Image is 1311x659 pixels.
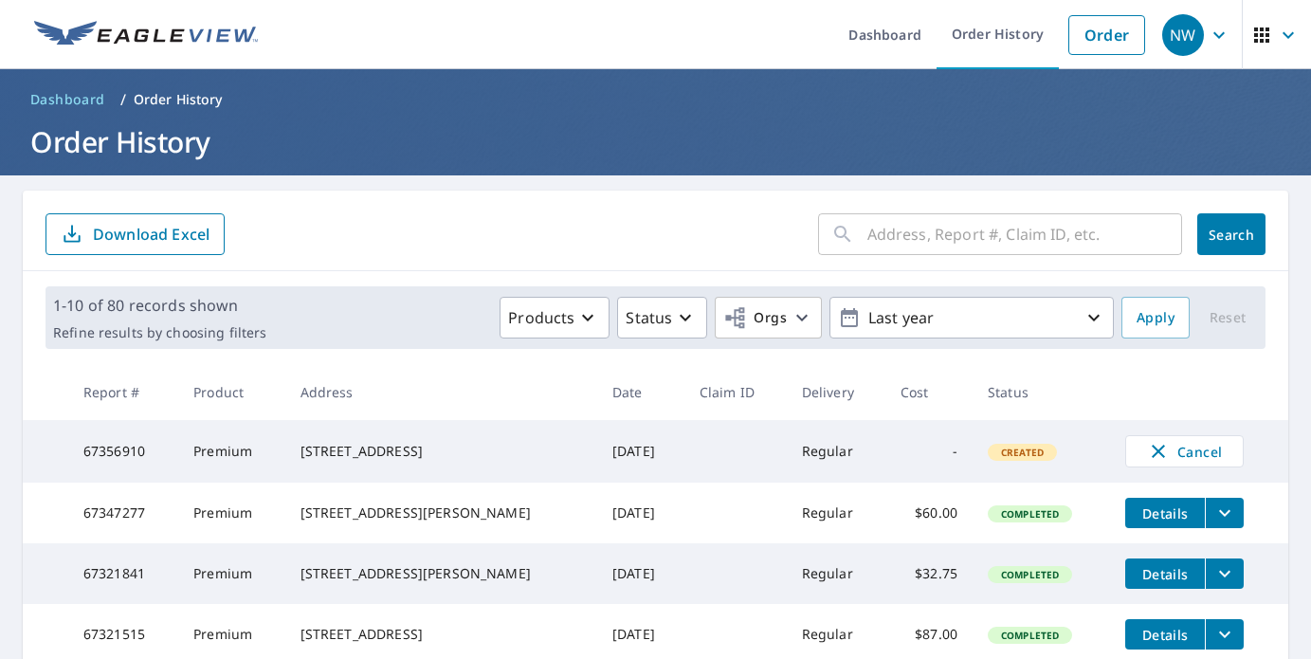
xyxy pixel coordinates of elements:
button: Apply [1121,297,1190,339]
th: Address [285,364,597,420]
td: 67321841 [68,543,178,604]
h1: Order History [23,122,1288,161]
div: [STREET_ADDRESS][PERSON_NAME] [300,564,582,583]
div: [STREET_ADDRESS] [300,625,582,644]
button: detailsBtn-67321515 [1125,619,1205,650]
input: Address, Report #, Claim ID, etc. [867,208,1182,261]
button: filesDropdownBtn-67347277 [1205,498,1244,528]
span: Apply [1137,306,1174,330]
p: Last year [861,302,1083,335]
span: Details [1137,626,1193,644]
td: Regular [787,420,885,483]
a: Order [1068,15,1145,55]
th: Report # [68,364,178,420]
button: Search [1197,213,1265,255]
button: Status [617,297,707,339]
p: Status [626,306,672,329]
a: Dashboard [23,84,113,115]
button: detailsBtn-67347277 [1125,498,1205,528]
th: Delivery [787,364,885,420]
td: [DATE] [597,420,684,483]
td: Regular [787,483,885,543]
span: Search [1212,226,1250,244]
td: $32.75 [885,543,973,604]
span: Details [1137,565,1193,583]
button: Cancel [1125,435,1244,467]
div: [STREET_ADDRESS] [300,442,582,461]
td: Premium [178,420,285,483]
button: Download Excel [46,213,225,255]
button: filesDropdownBtn-67321841 [1205,558,1244,589]
button: detailsBtn-67321841 [1125,558,1205,589]
nav: breadcrumb [23,84,1288,115]
div: NW [1162,14,1204,56]
span: Created [990,446,1055,459]
button: Products [500,297,610,339]
th: Cost [885,364,973,420]
img: EV Logo [34,21,258,49]
th: Status [973,364,1110,420]
td: 67356910 [68,420,178,483]
button: filesDropdownBtn-67321515 [1205,619,1244,650]
td: [DATE] [597,543,684,604]
span: Completed [990,568,1070,581]
p: Order History [134,90,223,109]
th: Claim ID [684,364,787,420]
p: Products [508,306,574,329]
div: [STREET_ADDRESS][PERSON_NAME] [300,503,582,522]
span: Cancel [1145,440,1224,463]
p: Refine results by choosing filters [53,324,266,341]
span: Dashboard [30,90,105,109]
button: Orgs [715,297,822,339]
span: Completed [990,629,1070,642]
th: Date [597,364,684,420]
button: Last year [829,297,1114,339]
td: Premium [178,483,285,543]
li: / [120,88,126,111]
p: Download Excel [93,224,209,245]
td: Regular [787,543,885,604]
th: Product [178,364,285,420]
span: Completed [990,507,1070,521]
span: Details [1137,504,1193,522]
td: $60.00 [885,483,973,543]
td: - [885,420,973,483]
span: Orgs [723,306,787,330]
td: [DATE] [597,483,684,543]
td: 67347277 [68,483,178,543]
td: Premium [178,543,285,604]
p: 1-10 of 80 records shown [53,294,266,317]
